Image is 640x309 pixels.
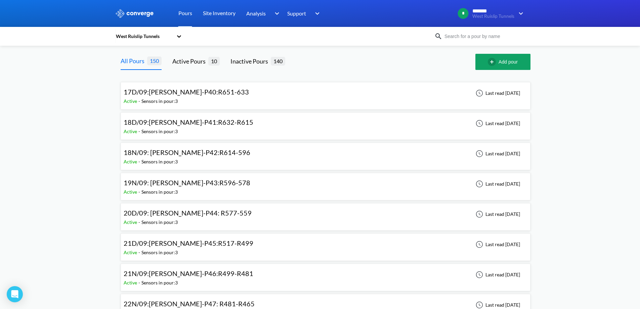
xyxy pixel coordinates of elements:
span: Active [124,128,138,134]
a: 20D/09: [PERSON_NAME]-P44: R577-559Active-Sensors in pour:3Last read [DATE] [121,211,530,217]
div: Last read [DATE] [472,240,522,248]
span: Active [124,219,138,225]
div: Last read [DATE] [472,119,522,127]
div: All Pours [121,56,147,66]
div: Last read [DATE] [472,89,522,97]
input: Search for a pour by name [442,33,524,40]
a: 22N/09:[PERSON_NAME]-P47: R481-R465Active-Sensors in pour:3Last read [DATE] [121,302,530,307]
div: Inactive Pours [230,56,271,66]
span: 140 [271,57,285,65]
div: Sensors in pour: 3 [141,98,178,105]
button: Add pour [475,54,530,70]
div: Sensors in pour: 3 [141,158,178,165]
span: Active [124,159,138,164]
div: Sensors in pour: 3 [141,128,178,135]
span: - [138,98,141,104]
span: Active [124,98,138,104]
div: Active Pours [172,56,208,66]
span: Active [124,249,138,255]
span: - [138,280,141,285]
span: 21D/09:[PERSON_NAME]-P45:R517-R499 [124,239,253,247]
a: 17D/09:[PERSON_NAME]-P40:R651-633Active-Sensors in pour:3Last read [DATE] [121,90,530,95]
div: West Ruislip Tunnels [115,33,173,40]
div: Sensors in pour: 3 [141,188,178,196]
div: Last read [DATE] [472,150,522,158]
span: - [138,219,141,225]
span: Active [124,280,138,285]
img: icon-search.svg [434,32,442,40]
div: Last read [DATE] [472,271,522,279]
span: 21N/09:[PERSON_NAME]-P46:R499-R481 [124,269,253,277]
span: - [138,189,141,195]
span: 18D/09:[PERSON_NAME]-P41:R632-R615 [124,118,253,126]
span: 22N/09:[PERSON_NAME]-P47: R481-R465 [124,300,255,308]
span: 18N/09: [PERSON_NAME]-P42:R614-596 [124,148,250,156]
span: Analysis [246,9,266,17]
img: logo_ewhite.svg [115,9,154,18]
a: 19N/09: [PERSON_NAME]-P43:R596-578Active-Sensors in pour:3Last read [DATE] [121,181,530,186]
div: Sensors in pour: 3 [141,219,178,226]
span: 20D/09: [PERSON_NAME]-P44: R577-559 [124,209,252,217]
a: 21D/09:[PERSON_NAME]-P45:R517-R499Active-Sensors in pour:3Last read [DATE] [121,241,530,247]
span: 10 [208,57,220,65]
span: West Ruislip Tunnels [472,14,514,19]
span: Support [287,9,306,17]
span: Active [124,189,138,195]
a: 18N/09: [PERSON_NAME]-P42:R614-596Active-Sensors in pour:3Last read [DATE] [121,150,530,156]
div: Last read [DATE] [472,301,522,309]
div: Open Intercom Messenger [7,286,23,302]
img: add-circle-outline.svg [488,58,499,66]
a: 21N/09:[PERSON_NAME]-P46:R499-R481Active-Sensors in pour:3Last read [DATE] [121,271,530,277]
span: 17D/09:[PERSON_NAME]-P40:R651-633 [124,88,249,96]
span: - [138,128,141,134]
span: 150 [147,56,162,65]
span: - [138,249,141,255]
span: - [138,159,141,164]
div: Sensors in pour: 3 [141,279,178,286]
img: downArrow.svg [514,9,525,17]
img: downArrow.svg [311,9,322,17]
span: 19N/09: [PERSON_NAME]-P43:R596-578 [124,179,250,187]
div: Sensors in pour: 3 [141,249,178,256]
div: Last read [DATE] [472,210,522,218]
a: 18D/09:[PERSON_NAME]-P41:R632-R615Active-Sensors in pour:3Last read [DATE] [121,120,530,126]
img: downArrow.svg [270,9,281,17]
div: Last read [DATE] [472,180,522,188]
